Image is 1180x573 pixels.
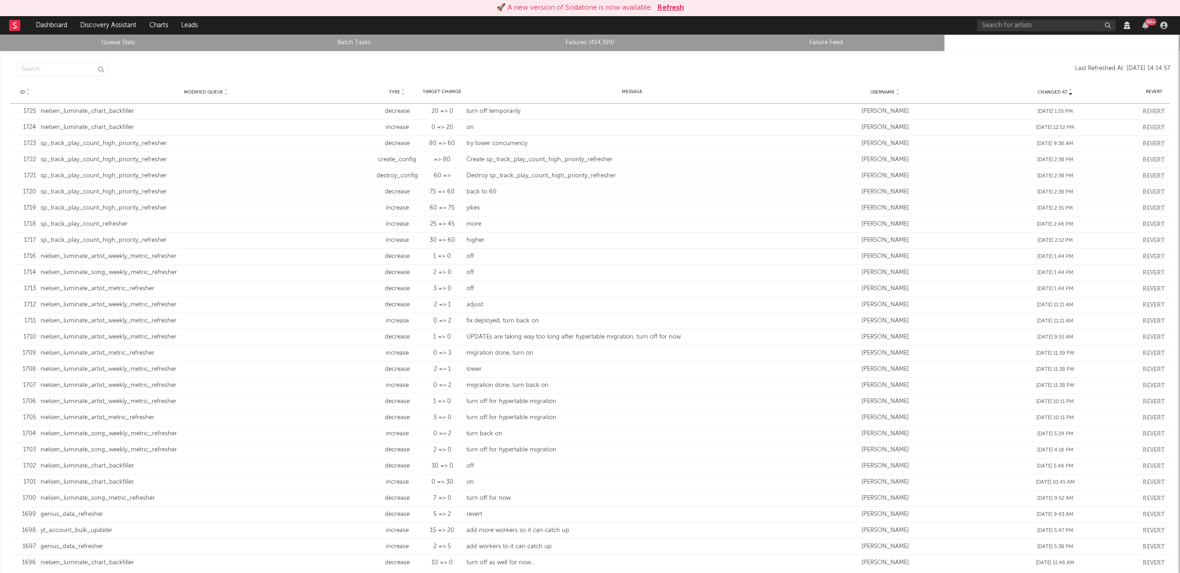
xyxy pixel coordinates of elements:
[466,171,798,181] div: Destroy sp_track_play_count_high_priority_refresher
[802,413,968,422] div: [PERSON_NAME]
[184,89,223,95] span: Modified Queue
[1143,88,1166,95] div: Revert
[802,268,968,277] div: [PERSON_NAME]
[423,204,462,213] div: 60 => 75
[1143,302,1165,308] button: Revert
[466,542,798,551] div: add workers to it can catch up
[466,365,798,374] div: lower
[423,236,462,245] div: 30 => 60
[1145,18,1156,25] div: 99 +
[713,37,939,48] a: Failure Feed
[802,316,968,326] div: [PERSON_NAME]
[377,268,418,277] div: decrease
[423,478,462,487] div: 0 => 30
[466,462,798,471] div: off
[14,220,36,229] div: 1718
[14,365,36,374] div: 1708
[14,300,36,310] div: 1712
[74,16,143,35] a: Discovery Assistant
[1143,141,1165,147] button: Revert
[377,478,418,487] div: increase
[423,349,462,358] div: 0 => 3
[1143,189,1165,195] button: Revert
[423,526,462,535] div: 15 => 20
[1038,89,1068,95] span: Changed At
[423,88,462,95] div: Target Change
[377,155,418,164] div: create_config
[466,220,798,229] div: more
[802,333,968,342] div: [PERSON_NAME]
[973,543,1138,551] div: [DATE] 5:38 PM
[14,445,36,455] div: 1703
[109,63,1170,76] div: Last Refreshed At: [DATE] 14:14:57
[41,220,372,229] div: sp_track_play_count_refresher
[5,37,231,48] a: Queue Stats
[423,429,462,439] div: 0 => 2
[377,107,418,116] div: decrease
[1142,22,1149,29] button: 99+
[41,155,372,164] div: sp_track_play_count_high_priority_refresher
[14,268,36,277] div: 1714
[973,527,1138,535] div: [DATE] 5:47 PM
[14,204,36,213] div: 1719
[973,559,1138,567] div: [DATE] 11:46 AM
[973,108,1138,116] div: [DATE] 1:55 PM
[423,397,462,406] div: 1 => 0
[802,204,968,213] div: [PERSON_NAME]
[14,478,36,487] div: 1701
[802,123,968,132] div: [PERSON_NAME]
[973,285,1138,293] div: [DATE] 1:44 PM
[1143,367,1165,373] button: Revert
[1143,351,1165,357] button: Revert
[973,333,1138,341] div: [DATE] 9:55 AM
[41,558,372,567] div: nielsen_luminate_chart_backfiller
[14,381,36,390] div: 1707
[423,494,462,503] div: 7 => 0
[466,187,798,197] div: back to 60
[423,171,462,181] div: 60 =>
[14,155,36,164] div: 1722
[802,365,968,374] div: [PERSON_NAME]
[41,300,372,310] div: nielsen_luminate_artist_weekly_metric_refresher
[1143,383,1165,389] button: Revert
[466,526,798,535] div: add more workers so it can catch up
[973,301,1138,309] div: [DATE] 11:11 AM
[41,333,372,342] div: nielsen_luminate_artist_weekly_metric_refresher
[377,220,418,229] div: increase
[377,526,418,535] div: increase
[377,284,418,293] div: decrease
[466,236,798,245] div: higher
[377,300,418,310] div: decrease
[1143,125,1165,131] button: Revert
[377,139,418,148] div: decrease
[466,510,798,519] div: revert
[466,494,798,503] div: turn off for now
[466,333,798,342] div: UPDATEs are taking way too long after hypertable migration, turn off for now
[1143,254,1165,260] button: Revert
[41,381,372,390] div: nielsen_luminate_artist_weekly_metric_refresher
[949,37,1175,48] a: Recent Changes
[14,316,36,326] div: 1711
[423,220,462,229] div: 25 => 45
[802,526,968,535] div: [PERSON_NAME]
[423,300,462,310] div: 2 => 1
[802,445,968,455] div: [PERSON_NAME]
[1143,544,1165,550] button: Revert
[466,413,798,422] div: turn off for hypertable migration
[377,252,418,261] div: decrease
[41,349,372,358] div: nielsen_luminate_artist_metric_refresher
[802,155,968,164] div: [PERSON_NAME]
[41,413,372,422] div: nielsen_luminate_artist_metric_refresher
[973,269,1138,277] div: [DATE] 1:44 PM
[802,558,968,567] div: [PERSON_NAME]
[423,510,462,519] div: 5 => 2
[41,171,372,181] div: sp_track_play_count_high_priority_refresher
[175,16,204,35] a: Leads
[377,558,418,567] div: decrease
[423,139,462,148] div: 80 => 60
[1143,496,1165,502] button: Revert
[466,445,798,455] div: turn off for hypertable migration
[973,398,1138,406] div: [DATE] 10:11 PM
[423,252,462,261] div: 1 => 0
[1143,222,1165,228] button: Revert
